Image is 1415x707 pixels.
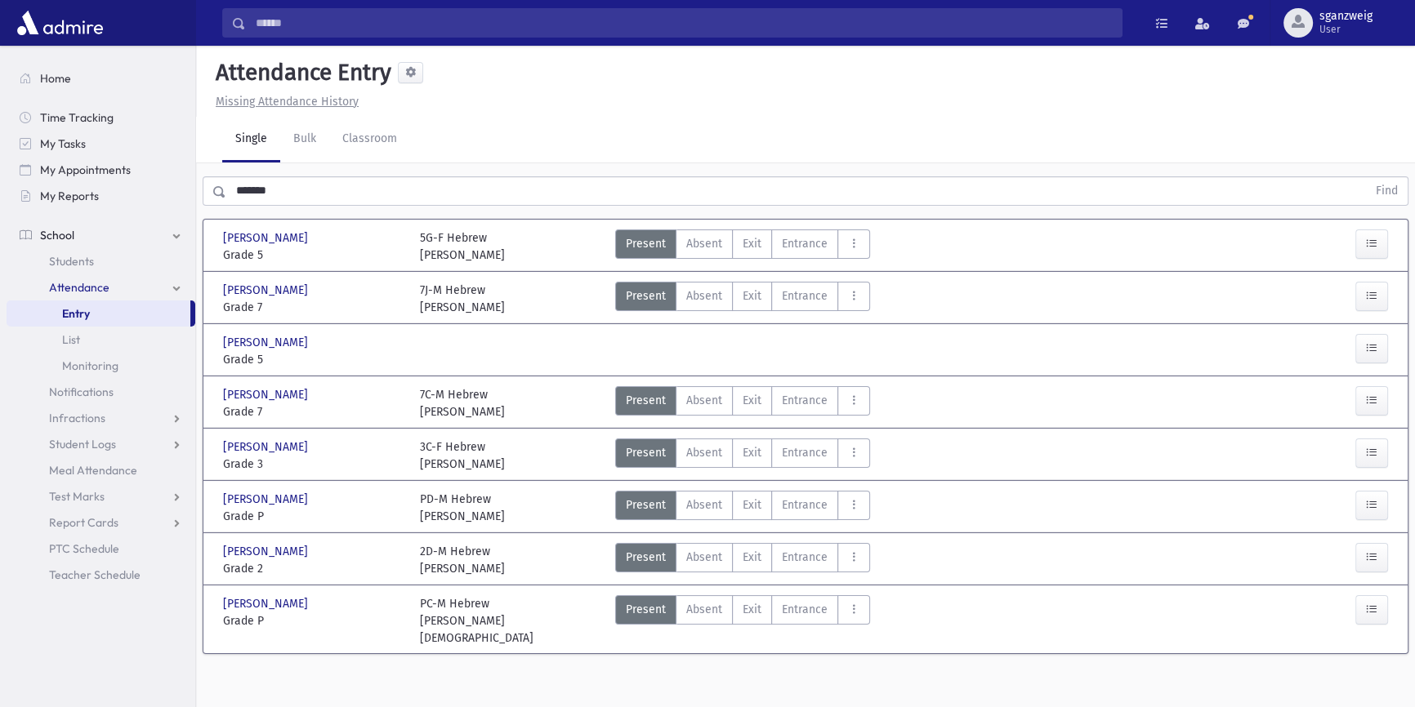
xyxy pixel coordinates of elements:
[40,228,74,242] span: School
[782,287,828,305] span: Entrance
[782,444,828,461] span: Entrance
[49,463,137,478] span: Meal Attendance
[686,235,722,252] span: Absent
[216,95,359,109] u: Missing Attendance History
[49,489,105,504] span: Test Marks
[7,405,195,431] a: Infractions
[615,491,870,525] div: AttTypes
[782,496,828,514] span: Entrance
[49,567,141,582] span: Teacher Schedule
[223,595,311,612] span: [PERSON_NAME]
[743,392,761,409] span: Exit
[420,491,505,525] div: PD-M Hebrew [PERSON_NAME]
[223,438,311,456] span: [PERSON_NAME]
[743,549,761,566] span: Exit
[223,229,311,247] span: [PERSON_NAME]
[686,444,722,461] span: Absent
[420,386,505,420] div: 7C-M Hebrew [PERSON_NAME]
[209,95,359,109] a: Missing Attendance History
[329,117,410,162] a: Classroom
[40,162,131,177] span: My Appointments
[7,157,195,183] a: My Appointments
[223,247,404,264] span: Grade 5
[7,65,195,91] a: Home
[223,560,404,577] span: Grade 2
[280,117,329,162] a: Bulk
[743,235,761,252] span: Exit
[49,541,119,556] span: PTC Schedule
[1366,177,1408,205] button: Find
[49,254,94,269] span: Students
[7,431,195,457] a: Student Logs
[626,496,666,514] span: Present
[615,282,870,316] div: AttTypes
[420,595,600,647] div: PC-M Hebrew [PERSON_NAME][DEMOGRAPHIC_DATA]
[62,358,118,373] span: Monitoring
[7,248,195,274] a: Students
[626,549,666,566] span: Present
[686,392,722,409] span: Absent
[743,444,761,461] span: Exit
[49,437,116,451] span: Student Logs
[223,508,404,525] span: Grade P
[615,386,870,420] div: AttTypes
[7,183,195,209] a: My Reports
[40,189,99,203] span: My Reports
[420,282,505,316] div: 7J-M Hebrew [PERSON_NAME]
[49,385,114,399] span: Notifications
[223,386,311,403] span: [PERSON_NAME]
[223,491,311,508] span: [PERSON_NAME]
[782,601,828,618] span: Entrance
[40,71,71,86] span: Home
[7,274,195,300] a: Attendance
[782,392,828,409] span: Entrance
[223,334,311,351] span: [PERSON_NAME]
[7,509,195,536] a: Report Cards
[782,549,828,566] span: Entrance
[7,327,195,353] a: List
[420,543,505,577] div: 2D-M Hebrew [PERSON_NAME]
[626,444,666,461] span: Present
[7,562,195,588] a: Teacher Schedule
[615,595,870,647] div: AttTypes
[782,235,828,252] span: Entrance
[40,136,86,151] span: My Tasks
[615,543,870,577] div: AttTypes
[7,353,195,379] a: Monitoring
[246,8,1122,38] input: Search
[686,287,722,305] span: Absent
[7,457,195,483] a: Meal Attendance
[743,287,761,305] span: Exit
[40,110,114,125] span: Time Tracking
[7,222,195,248] a: School
[420,438,505,473] div: 3C-F Hebrew [PERSON_NAME]
[223,612,404,629] span: Grade P
[1319,10,1373,23] span: sganzweig
[686,496,722,514] span: Absent
[615,229,870,264] div: AttTypes
[626,392,666,409] span: Present
[626,287,666,305] span: Present
[7,536,195,562] a: PTC Schedule
[686,601,722,618] span: Absent
[49,280,109,295] span: Attendance
[62,332,80,347] span: List
[7,300,190,327] a: Entry
[62,306,90,321] span: Entry
[223,403,404,420] span: Grade 7
[626,601,666,618] span: Present
[209,59,391,87] h5: Attendance Entry
[223,282,311,299] span: [PERSON_NAME]
[222,117,280,162] a: Single
[7,131,195,157] a: My Tasks
[49,411,105,425] span: Infractions
[626,235,666,252] span: Present
[7,379,195,405] a: Notifications
[223,456,404,473] span: Grade 3
[223,299,404,316] span: Grade 7
[49,515,118,530] span: Report Cards
[686,549,722,566] span: Absent
[1319,23,1373,36] span: User
[7,104,195,131] a: Time Tracking
[420,229,505,264] div: 5G-F Hebrew [PERSON_NAME]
